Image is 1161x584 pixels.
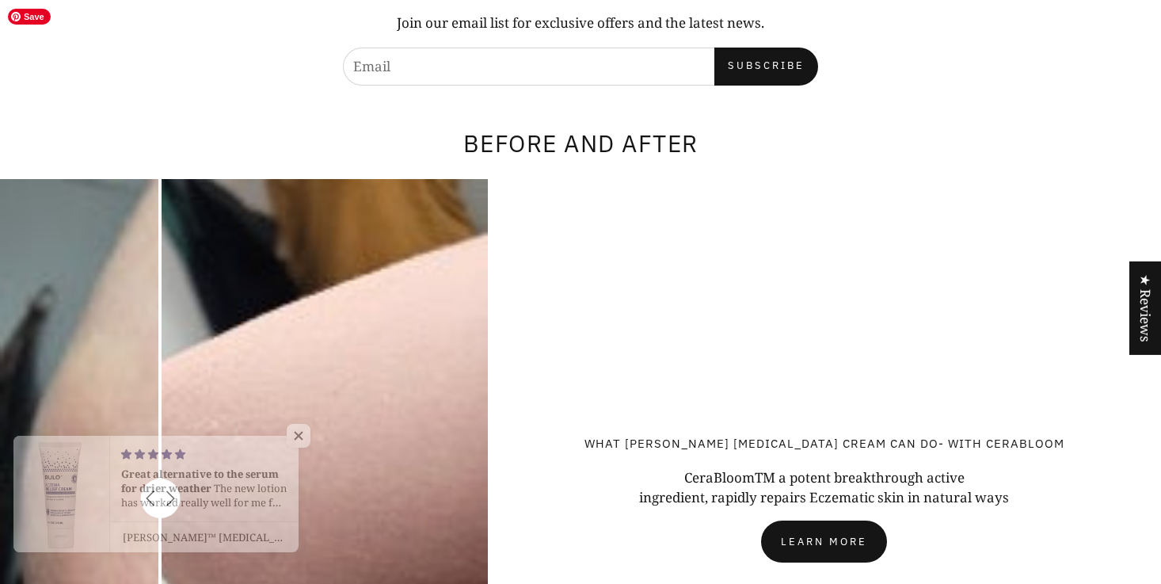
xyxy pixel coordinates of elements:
span: Save [8,9,51,25]
span: Learn More [781,534,867,550]
p: Join our email list for exclusive offers and the latest news. [178,13,984,33]
p: CeraBloomTM a potent breakthrough active ingredient, rapidly repairs Eczematic skin in natural ways [639,468,1009,508]
img: Review picture [13,436,109,552]
span: Close popup widget [287,424,310,448]
span: Great alternative to the serum for drier weather [121,467,279,495]
h2: What [PERSON_NAME] [MEDICAL_DATA] Cream can do- with CeraBloom [584,435,1064,452]
span: Subscribe [728,60,805,72]
input: Email [343,48,714,86]
div: [PERSON_NAME]™ [MEDICAL_DATA] Relief Cream | Colloidal Oatmeal & Ceramide [MEDICAL_DATA] Barrier ... [123,530,286,544]
div: 5 stars [121,447,287,461]
h2: Before and After [25,120,1136,179]
a: Learn More [761,521,887,563]
div: Click to open Judge.me floating reviews tab [1129,261,1161,354]
button: Subscribe [714,48,818,86]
